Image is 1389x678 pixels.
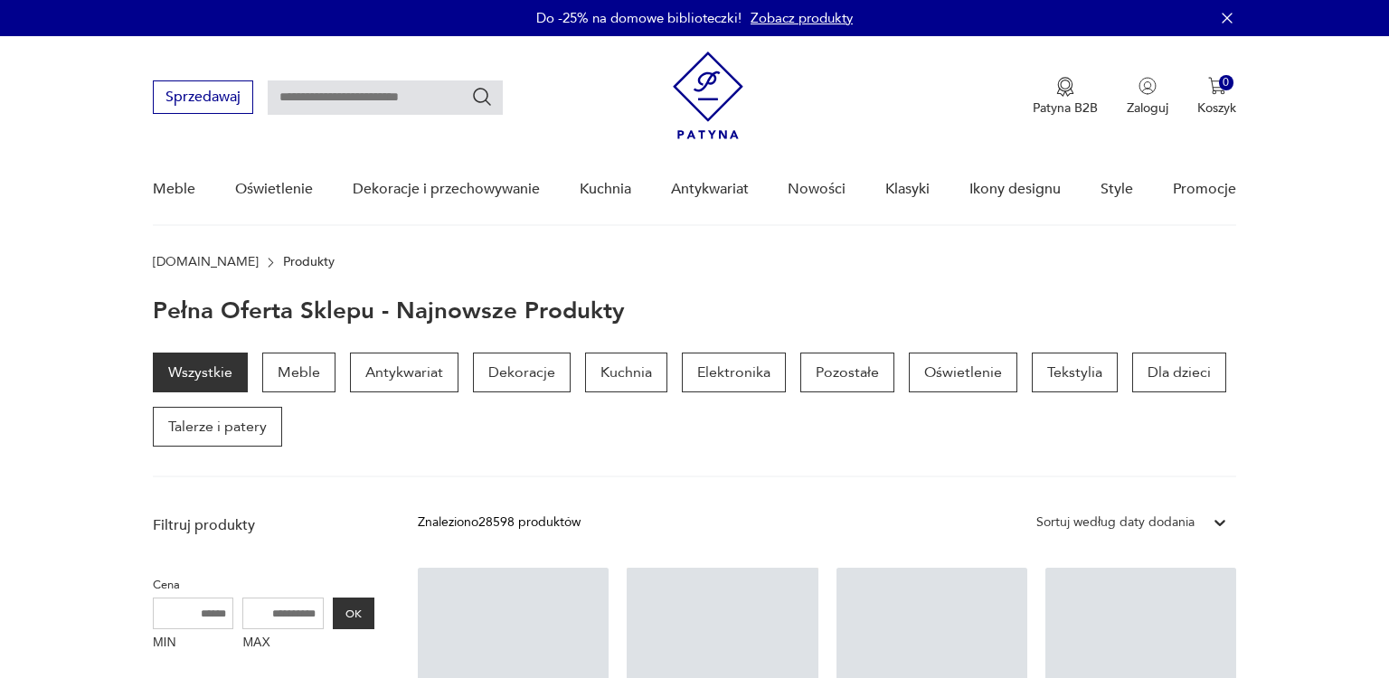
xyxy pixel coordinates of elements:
[471,86,493,108] button: Szukaj
[1033,99,1098,117] p: Patyna B2B
[153,298,625,324] h1: Pełna oferta sklepu - najnowsze produkty
[153,80,253,114] button: Sprzedawaj
[1132,353,1226,392] a: Dla dzieci
[1197,77,1236,117] button: 0Koszyk
[1032,353,1118,392] a: Tekstylia
[1197,99,1236,117] p: Koszyk
[153,407,282,447] a: Talerze i patery
[885,155,930,224] a: Klasyki
[153,92,253,105] a: Sprzedawaj
[788,155,846,224] a: Nowości
[969,155,1061,224] a: Ikony designu
[153,629,234,658] label: MIN
[350,353,458,392] a: Antykwariat
[751,9,853,27] a: Zobacz produkty
[1127,77,1168,117] button: Zaloguj
[473,353,571,392] a: Dekoracje
[536,9,742,27] p: Do -25% na domowe biblioteczki!
[1219,75,1234,90] div: 0
[1127,99,1168,117] p: Zaloguj
[1101,155,1133,224] a: Style
[153,353,248,392] a: Wszystkie
[153,255,259,269] a: [DOMAIN_NAME]
[153,575,374,595] p: Cena
[1139,77,1157,95] img: Ikonka użytkownika
[1033,77,1098,117] a: Ikona medaluPatyna B2B
[580,155,631,224] a: Kuchnia
[153,155,195,224] a: Meble
[262,353,335,392] a: Meble
[673,52,743,139] img: Patyna - sklep z meblami i dekoracjami vintage
[585,353,667,392] a: Kuchnia
[1173,155,1236,224] a: Promocje
[800,353,894,392] a: Pozostałe
[1033,77,1098,117] button: Patyna B2B
[235,155,313,224] a: Oświetlenie
[153,515,374,535] p: Filtruj produkty
[1036,513,1195,532] div: Sortuj według daty dodania
[1056,77,1074,97] img: Ikona medalu
[353,155,540,224] a: Dekoracje i przechowywanie
[418,513,581,532] div: Znaleziono 28598 produktów
[1208,77,1226,95] img: Ikona koszyka
[283,255,335,269] p: Produkty
[333,598,374,629] button: OK
[682,353,786,392] a: Elektronika
[242,629,324,658] label: MAX
[671,155,749,224] a: Antykwariat
[909,353,1017,392] a: Oświetlenie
